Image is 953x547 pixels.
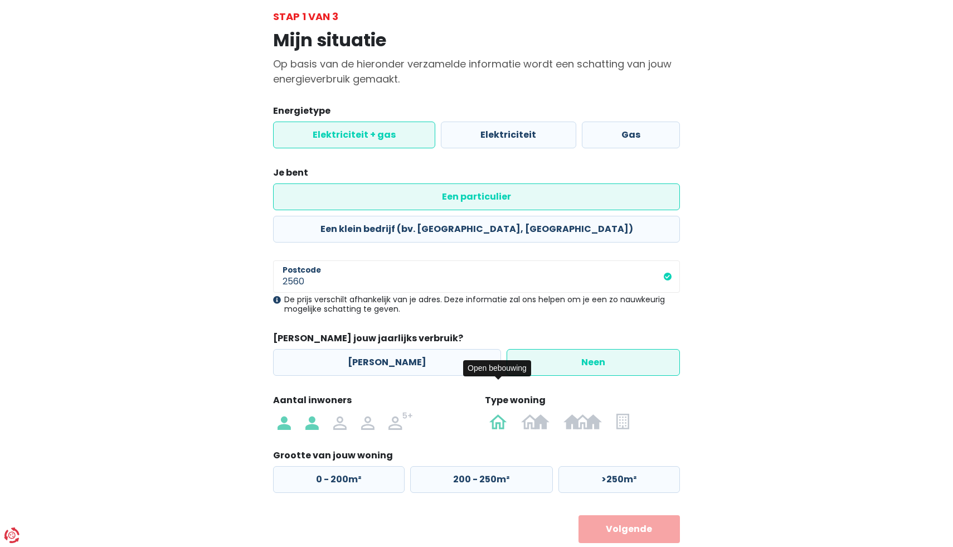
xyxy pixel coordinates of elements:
img: Gesloten bebouwing [563,412,602,430]
label: 200 - 250m² [410,466,553,493]
label: Gas [582,122,680,148]
div: Open bebouwing [463,360,531,376]
legend: Je bent [273,166,680,183]
img: 5+ personen [388,412,413,430]
label: Een klein bedrijf (bv. [GEOGRAPHIC_DATA], [GEOGRAPHIC_DATA]) [273,216,680,243]
h1: Mijn situatie [273,30,680,51]
img: 4 personen [361,412,375,430]
div: De prijs verschilt afhankelijk van je adres. Deze informatie zal ons helpen om je een zo nauwkeur... [273,295,680,314]
legend: [PERSON_NAME] jouw jaarlijks verbruik? [273,332,680,349]
label: Een particulier [273,183,680,210]
legend: Aantal inwoners [273,394,468,411]
button: Volgende [578,515,680,543]
img: Appartement [616,412,629,430]
legend: Energietype [273,104,680,122]
input: 1000 [273,260,680,293]
label: [PERSON_NAME] [273,349,501,376]
img: Open bebouwing [489,412,507,430]
p: Op basis van de hieronder verzamelde informatie wordt een schatting van jouw energieverbruik gema... [273,56,680,86]
img: 1 persoon [278,412,291,430]
label: 0 - 200m² [273,466,405,493]
legend: Type woning [485,394,680,411]
img: Halfopen bebouwing [521,412,549,430]
legend: Grootte van jouw woning [273,449,680,466]
label: Elektriciteit + gas [273,122,435,148]
img: 3 personen [333,412,347,430]
label: Neen [507,349,680,376]
img: 2 personen [305,412,319,430]
div: Stap 1 van 3 [273,9,680,24]
label: Elektriciteit [441,122,576,148]
label: >250m² [558,466,680,493]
